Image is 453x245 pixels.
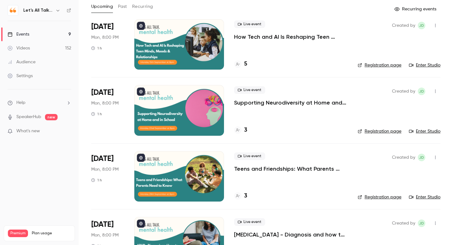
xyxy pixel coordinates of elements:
span: Mon, 8:00 PM [91,166,119,173]
button: Upcoming [91,2,113,12]
a: Supporting Neurodiversity at Home and in School [234,99,348,106]
button: Recurring events [392,4,440,14]
h4: 5 [244,60,247,68]
button: Past [118,2,127,12]
div: 1 h [91,46,102,51]
span: Created by [392,154,415,161]
a: Registration page [358,62,401,68]
span: Jenni Dunn [418,22,425,29]
div: 1 h [91,111,102,117]
span: JD [419,88,424,95]
div: 1 h [91,178,102,183]
a: Registration page [358,128,401,134]
a: 3 [234,192,247,200]
a: Registration page [358,194,401,200]
a: Enter Studio [409,194,440,200]
h4: 3 [244,192,247,200]
span: Mon, 8:00 PM [91,34,119,41]
img: Let's All Talk Mental Health [8,5,18,15]
span: Live event [234,86,265,94]
span: Live event [234,218,265,226]
span: Help [16,100,25,106]
span: [DATE] [91,154,114,164]
span: [DATE] [91,219,114,230]
span: Created by [392,219,415,227]
span: Jenni Dunn [418,154,425,161]
span: Created by [392,22,415,29]
div: Sep 15 Mon, 8:00 PM (Europe/London) [91,19,124,70]
li: help-dropdown-opener [8,100,71,106]
div: Sep 22 Mon, 8:00 PM (Europe/London) [91,85,124,135]
button: Recurring [132,2,153,12]
span: Mon, 8:00 PM [91,232,119,238]
span: new [45,114,58,120]
h4: 3 [244,126,247,134]
div: Audience [8,59,36,65]
a: Enter Studio [409,62,440,68]
span: [DATE] [91,88,114,98]
a: [MEDICAL_DATA] - Diagnosis and how to move forward [234,231,348,238]
span: Created by [392,88,415,95]
span: Jenni Dunn [418,88,425,95]
span: JD [419,219,424,227]
div: Sep 29 Mon, 8:00 PM (Europe/London) [91,151,124,202]
span: What's new [16,128,40,134]
div: Settings [8,73,33,79]
span: Mon, 8:00 PM [91,100,119,106]
span: Premium [8,230,28,237]
span: Live event [234,20,265,28]
a: SpeakerHub [16,114,41,120]
a: 5 [234,60,247,68]
span: Live event [234,152,265,160]
span: Plan usage [32,231,71,236]
div: Events [8,31,29,37]
div: Videos [8,45,30,51]
span: Jenni Dunn [418,219,425,227]
span: JD [419,154,424,161]
span: JD [419,22,424,29]
a: Enter Studio [409,128,440,134]
a: 3 [234,126,247,134]
a: Teens and Friendships: What Parents Need to Know [234,165,348,173]
a: How Tech and AI Is Reshaping Teen Minds, Moods & Relationships [234,33,348,41]
h6: Let's All Talk Mental Health [23,7,53,14]
span: [DATE] [91,22,114,32]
